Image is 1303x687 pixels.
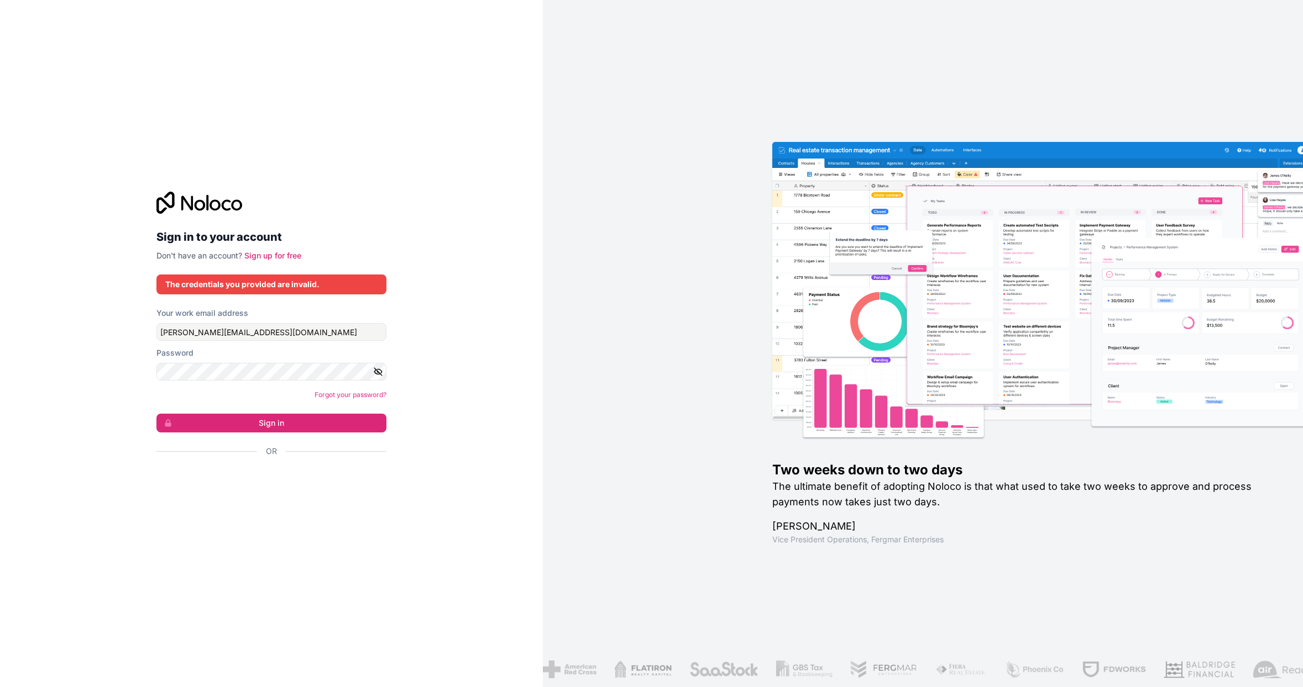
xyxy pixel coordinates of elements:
img: /assets/american-red-cross-BAupjrZR.png [543,660,596,678]
img: /assets/fiera-fwj2N5v4.png [935,660,987,678]
h1: [PERSON_NAME] [772,519,1268,534]
span: Or [266,446,277,457]
img: /assets/fdworks-Bi04fVtw.png [1082,660,1147,678]
a: Forgot your password? [315,390,386,399]
h2: Sign in to your account [156,227,386,247]
span: Don't have an account? [156,251,242,260]
img: /assets/fergmar-CudnrXN5.png [850,660,918,678]
img: /assets/baldridge-DxmPIwAm.png [1164,660,1236,678]
input: Password [156,363,386,381]
div: The credentials you provided are invalid. [165,279,378,290]
img: /assets/gbstax-C-GtDUiK.png [776,660,833,678]
img: /assets/phoenix-BREaitsQ.png [1004,660,1064,678]
label: Password [156,347,193,358]
a: Sign up for free [244,251,301,260]
iframe: Sign in with Google Button [151,469,383,493]
h2: The ultimate benefit of adopting Noloco is that what used to take two weeks to approve and proces... [772,479,1268,510]
input: Email address [156,323,386,341]
img: /assets/saastock-C6Zbiodz.png [689,660,759,678]
h1: Vice President Operations , Fergmar Enterprises [772,534,1268,545]
label: Your work email address [156,308,248,319]
h1: Two weeks down to two days [772,461,1268,479]
img: /assets/flatiron-C8eUkumj.png [614,660,672,678]
button: Sign in [156,414,386,432]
